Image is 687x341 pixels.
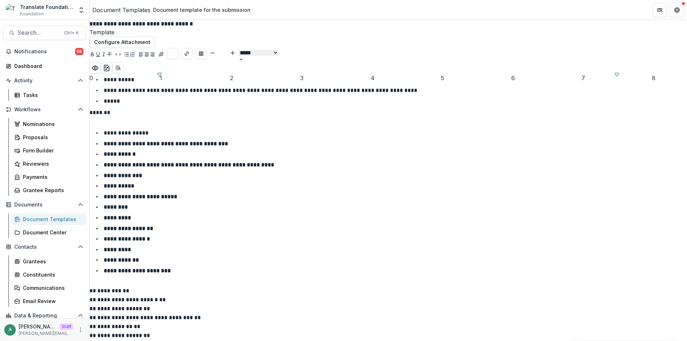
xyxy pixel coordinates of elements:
div: Nominations [23,120,81,128]
a: Document Templates [92,6,150,14]
a: Document Templates [11,213,86,225]
div: Translate Foundation Checks [20,3,73,11]
button: Open Workflows [3,104,86,115]
nav: breadcrumb [92,5,253,15]
p: [PERSON_NAME][EMAIL_ADDRESS][DOMAIN_NAME] [19,323,57,330]
button: More [76,326,85,334]
div: Ctrl + K [63,29,80,37]
button: Open Activity [3,75,86,86]
button: Preview preview-doc.pdf [89,62,101,74]
button: Underline [95,51,101,59]
a: Grantees [11,255,86,267]
div: Document Center [23,229,81,236]
a: Nominations [11,118,86,130]
a: Dashboard [3,60,86,72]
div: Form Builder [23,147,81,154]
a: Payments [11,171,86,183]
div: Grantees [23,258,81,265]
div: Document template for the submission [153,6,250,14]
a: Form Builder [11,145,86,156]
a: Communications [11,282,86,294]
div: Insert Table [195,48,207,62]
span: Data & Reporting [14,313,75,319]
span: Notifications [14,49,75,55]
button: Open Data & Reporting [3,310,86,321]
button: Insert Signature [158,51,164,59]
button: Open Documents [3,199,86,210]
button: Notifications58 [3,46,86,57]
span: 58 [75,48,83,55]
button: Smaller [210,48,215,57]
span: Search... [18,29,60,36]
a: Proposals [11,131,86,143]
button: Insert Table [195,48,207,59]
a: Email Review [11,295,86,307]
div: anveet@trytemelio.com [9,327,12,332]
div: Reviewers [23,160,81,167]
a: Grantee Reports [11,184,86,196]
a: Constituents [11,269,86,281]
button: Choose font color [167,48,178,59]
span: Foundation [20,11,44,17]
button: Get Help [670,3,684,17]
button: Align Left [138,51,144,59]
button: Ordered List [130,51,135,59]
button: Open entity switcher [76,3,86,17]
span: Activity [14,78,75,84]
div: Document Templates [23,215,81,223]
button: download-word [101,62,112,74]
button: Open Contacts [3,241,86,253]
div: Email Review [23,297,81,305]
button: Code [115,51,121,59]
span: Template [89,29,114,36]
button: Configure Attachment [89,36,155,48]
button: Align Center [144,51,150,59]
button: Bigger [230,48,235,57]
div: Tasks [23,91,81,99]
a: Document Center [11,226,86,238]
span: Documents [14,202,75,208]
button: Bold [89,51,95,59]
a: Reviewers [11,158,86,170]
div: Constituents [23,271,81,278]
div: Dashboard [14,62,81,70]
div: Communications [23,284,81,292]
div: Payments [23,173,81,181]
div: Proposals [23,133,81,141]
button: Partners [653,3,667,17]
button: Bullet List [124,51,130,59]
button: Italicize [101,51,107,59]
span: Workflows [14,107,75,113]
img: Translate Foundation Checks [6,4,17,16]
p: [PERSON_NAME][EMAIL_ADDRESS][DOMAIN_NAME] [19,330,73,337]
button: Create link [181,48,193,59]
button: Strike [107,51,112,59]
button: Search... [3,26,86,40]
div: Grantee Reports [23,186,81,194]
p: Staff [59,323,73,330]
span: Contacts [14,244,75,250]
button: Open Editor Sidebar [112,62,124,74]
a: Tasks [11,89,86,101]
button: Align Right [150,51,155,59]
